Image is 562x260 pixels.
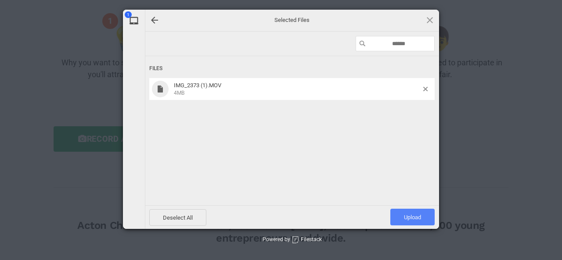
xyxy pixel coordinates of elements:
span: 4MB [174,90,184,96]
span: Deselect All [149,209,206,226]
div: Powered by Filestack [241,229,322,251]
span: Selected Files [204,16,380,24]
span: Upload [404,214,421,221]
span: Upload [390,209,435,225]
span: 1 [125,11,132,18]
div: Files [149,61,435,77]
div: Go back [149,15,160,25]
span: IMG_2373 (1).MOV [171,82,423,96]
span: IMG_2373 (1).MOV [174,82,221,89]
